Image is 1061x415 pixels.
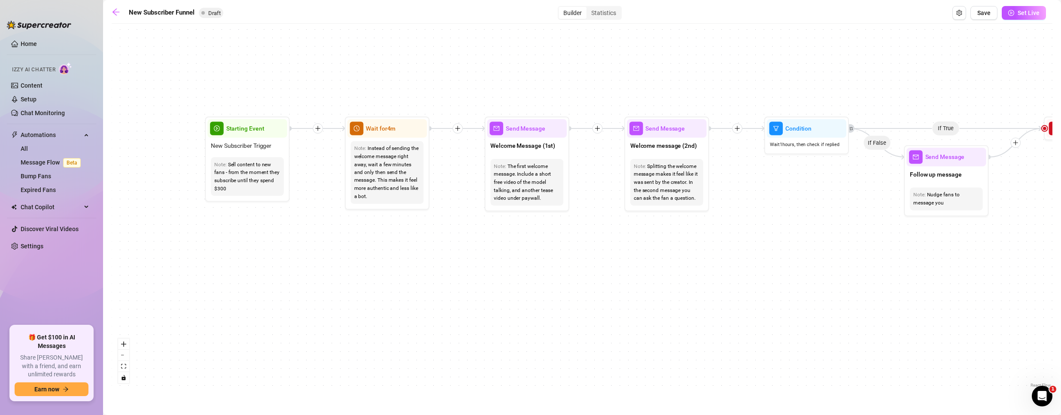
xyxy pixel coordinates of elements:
span: 🎁 Get $100 in AI Messages [15,333,88,350]
div: play-circleStarting EventNew Subscriber TriggerNote:Sell content to new fans - from the moment th... [205,116,289,202]
span: Draft [208,10,221,16]
div: Sell content to new fans - from the moment they subscribe until they spend $300 [214,161,280,192]
span: Welcome message (2nd) [630,141,697,151]
span: Follow up message [910,170,961,179]
div: segmented control [558,6,622,20]
a: Setup [21,96,36,103]
span: New Subscriber Trigger [211,141,271,151]
strong: New Subscriber Funnel [129,9,195,16]
span: arrow-right [63,386,69,392]
span: mail [909,150,923,164]
a: Chat Monitoring [21,110,65,116]
span: clock-circle [350,122,364,135]
span: play-circle [210,122,224,135]
div: Builder [559,7,587,19]
div: filterConditionWait1hours, then check if replied [764,116,849,154]
div: mailSend MessageFollow up messageNote:Nudge fans to message you [904,145,988,216]
span: plus [734,125,740,131]
a: Expired Fans [21,186,56,193]
div: Statistics [587,7,621,19]
span: mail [489,122,503,135]
span: Send Message [506,124,545,133]
span: Automations [21,128,82,142]
a: arrow-left [112,8,125,18]
div: The first welcome message. Include a short free video of the model talking, and another tease vid... [494,162,560,202]
span: Chat Copilot [21,200,82,214]
a: Settings [21,243,43,250]
div: mailSend MessageWelcome message (2nd)Note:Splitting the welcome message makes it feel like it was... [624,116,709,211]
a: Message FlowBeta [21,159,84,166]
div: React Flow controls [118,339,129,383]
div: Instead of sending the welcome message right away, wait a few minutes and only then send the mess... [354,144,420,200]
span: Beta [63,158,81,168]
button: zoom in [118,339,129,350]
span: Set Live [1018,9,1040,16]
iframe: Intercom live chat [1032,386,1052,406]
span: play-circle [1008,10,1014,16]
button: toggle interactivity [118,372,129,383]
span: arrow-left [112,8,120,16]
span: Izzy AI Chatter [12,66,55,74]
div: Splitting the welcome message makes it feel like it was sent by the creator. In the second messag... [634,162,700,202]
span: Welcome Message (1st) [490,141,555,151]
div: Nudge fans to message you [913,191,979,207]
div: clock-circleWait for4mNote:Instead of sending the welcome message right away, wait a few minutes ... [345,116,429,210]
a: Content [21,82,43,89]
span: thunderbolt [11,131,18,138]
a: React Flow attribution [1031,383,1051,388]
a: Bump Fans [21,173,51,180]
span: setting [956,10,962,16]
span: Earn now [34,386,59,393]
a: All [21,145,28,152]
button: Earn nowarrow-right [15,382,88,396]
span: Share [PERSON_NAME] with a friend, and earn unlimited rewards [15,354,88,379]
span: Wait for 4m [366,124,395,133]
button: Set Live [1002,6,1046,20]
span: Send Message [925,153,965,162]
span: filter [769,122,783,135]
button: fit view [118,361,129,372]
span: mail [629,122,643,135]
button: Save Flow [970,6,997,20]
span: Starting Event [226,124,264,133]
img: AI Chatter [59,62,72,75]
span: retweet [847,126,853,130]
span: plus [315,125,321,131]
span: Wait 1 hours, then check if replied [770,141,839,149]
button: zoom out [118,350,129,361]
span: plus [455,125,461,131]
span: Save [977,9,991,16]
a: Discover Viral Videos [21,226,79,232]
span: 1 [1049,386,1056,393]
g: Edge from a6dfedf9-ba65-4b72-8f37-e1bfbae51f59 to a4f418d2-7159-4913-93f4-f9cbd04844c8 [989,128,1042,157]
span: Condition [785,124,812,133]
g: Edge from fafa4a40-c2a5-4d97-bea9-e86bdc2e3dd7 to a6dfedf9-ba65-4b72-8f37-e1bfbae51f59 [849,128,905,157]
div: mailSend MessageWelcome Message (1st)Note:The first welcome message. Include a short free video o... [484,116,569,211]
span: plus [595,125,601,131]
a: Home [21,40,37,47]
img: Chat Copilot [11,204,17,210]
button: Open Exit Rules [952,6,966,20]
img: logo-BBDzfeDw.svg [7,21,71,29]
span: Send Message [645,124,685,133]
span: plus [1012,140,1018,146]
